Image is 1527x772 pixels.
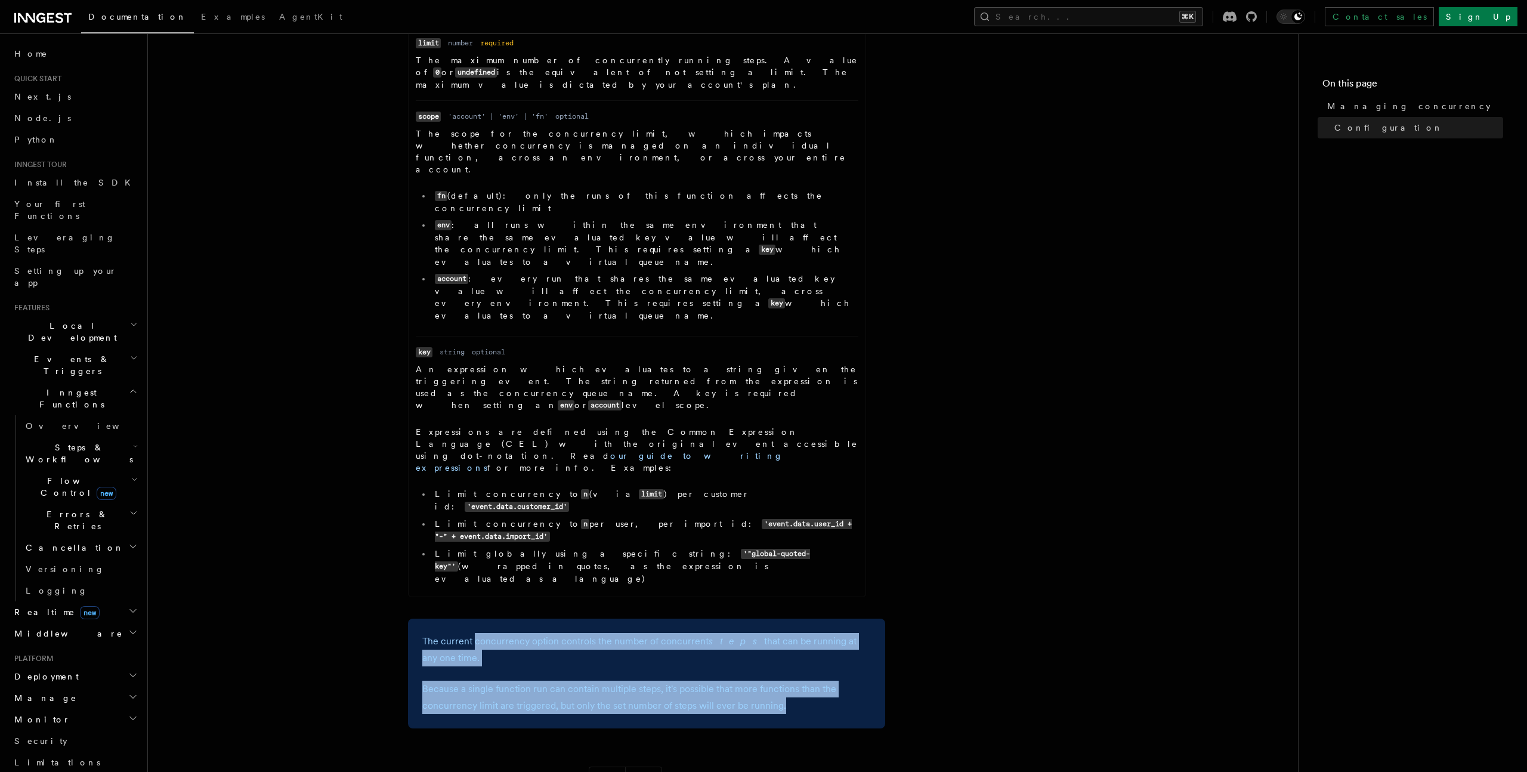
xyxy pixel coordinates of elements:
span: Node.js [14,113,71,123]
span: Documentation [88,12,187,21]
span: new [80,606,100,619]
span: Limitations [14,758,100,767]
button: Errors & Retries [21,504,140,537]
a: Security [10,730,140,752]
code: limit [416,38,441,48]
p: Expressions are defined using the Common Expression Language (CEL) with the original event access... [416,426,858,474]
dd: optional [472,347,505,357]
h4: On this page [1322,76,1503,95]
button: Flow Controlnew [21,470,140,504]
span: Install the SDK [14,178,138,187]
span: Flow Control [21,475,131,499]
code: 0 [433,67,441,78]
button: Inngest Functions [10,382,140,415]
button: Steps & Workflows [21,437,140,470]
code: env [435,220,452,230]
a: AgentKit [272,4,350,32]
code: n [581,489,589,499]
div: Inngest Functions [10,415,140,601]
a: Examples [194,4,272,32]
button: Realtimenew [10,601,140,623]
dd: 'account' | 'env' | 'fn' [448,112,548,121]
kbd: ⌘K [1179,11,1196,23]
li: : every run that shares the same evaluated key value will affect the concurrency limit, across ev... [431,273,858,322]
a: Documentation [81,4,194,33]
span: Configuration [1334,122,1443,134]
a: Leveraging Steps [10,227,140,260]
code: n [581,519,589,529]
li: (default): only the runs of this function affects the concurrency limit [431,190,858,214]
code: key [759,245,775,255]
span: Middleware [10,628,123,640]
a: Logging [21,580,140,601]
code: scope [416,112,441,122]
button: Toggle dark mode [1276,10,1305,24]
code: key [768,298,785,308]
span: Python [14,135,58,144]
a: Home [10,43,140,64]
a: Python [10,129,140,150]
span: AgentKit [279,12,342,21]
span: Logging [26,586,88,595]
a: Contact sales [1325,7,1434,26]
code: undefined [455,67,497,78]
a: Sign Up [1439,7,1517,26]
code: key [416,347,432,357]
span: Monitor [10,714,70,725]
a: Node.js [10,107,140,129]
span: Security [14,736,67,746]
span: Setting up your app [14,266,117,288]
span: Home [14,48,48,60]
span: Quick start [10,74,61,84]
dd: required [480,38,514,48]
dd: optional [555,112,589,121]
span: Your first Functions [14,199,85,221]
code: limit [639,489,664,499]
span: Versioning [26,564,104,574]
a: our guide to writing expressions [416,451,783,473]
p: The current concurrency option controls the number of concurrent that can be running at any one t... [422,633,871,666]
button: Events & Triggers [10,348,140,382]
span: Manage [10,692,77,704]
button: Manage [10,687,140,709]
li: Limit globally using a specific string: (wrapped in quotes, as the expression is evaluated as a l... [431,548,858,585]
a: Install the SDK [10,172,140,193]
button: Search...⌘K [974,7,1203,26]
span: Examples [201,12,265,21]
a: Versioning [21,558,140,580]
button: Deployment [10,666,140,687]
span: Errors & Retries [21,508,129,532]
li: Limit concurrency to per user, per import id: [431,518,858,543]
span: Inngest tour [10,160,67,169]
code: env [558,400,574,410]
span: Features [10,303,50,313]
span: Leveraging Steps [14,233,115,254]
a: Next.js [10,86,140,107]
button: Monitor [10,709,140,730]
em: steps [709,635,764,647]
code: account [435,274,468,284]
button: Middleware [10,623,140,644]
dd: number [448,38,473,48]
a: Setting up your app [10,260,140,294]
dd: string [440,347,465,357]
span: Events & Triggers [10,353,130,377]
p: Because a single function run can contain multiple steps, it's possible that more functions than ... [422,681,871,714]
span: Deployment [10,671,79,683]
span: new [97,487,116,500]
a: Configuration [1330,117,1503,138]
p: An expression which evaluates to a string given the triggering event. The string returned from th... [416,363,858,412]
a: Your first Functions [10,193,140,227]
p: The maximum number of concurrently running steps. A value of or is the equivalent of not setting ... [416,54,858,91]
li: : all runs within the same environment that share the same evaluated key value will affect the co... [431,219,858,268]
button: Cancellation [21,537,140,558]
p: The scope for the concurrency limit, which impacts whether concurrency is managed on an individua... [416,128,858,175]
a: Managing concurrency [1322,95,1503,117]
a: Overview [21,415,140,437]
span: Steps & Workflows [21,441,133,465]
span: Platform [10,654,54,663]
span: Overview [26,421,149,431]
code: account [588,400,622,410]
span: Realtime [10,606,100,618]
span: Local Development [10,320,130,344]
